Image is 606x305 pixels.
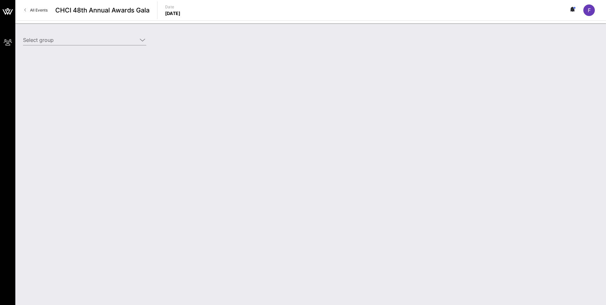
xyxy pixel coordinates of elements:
p: Date [165,4,180,10]
span: All Events [30,8,48,12]
p: [DATE] [165,10,180,17]
div: F [583,4,595,16]
span: CHCI 48th Annual Awards Gala [55,5,150,15]
a: All Events [20,5,51,15]
span: F [588,7,591,13]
